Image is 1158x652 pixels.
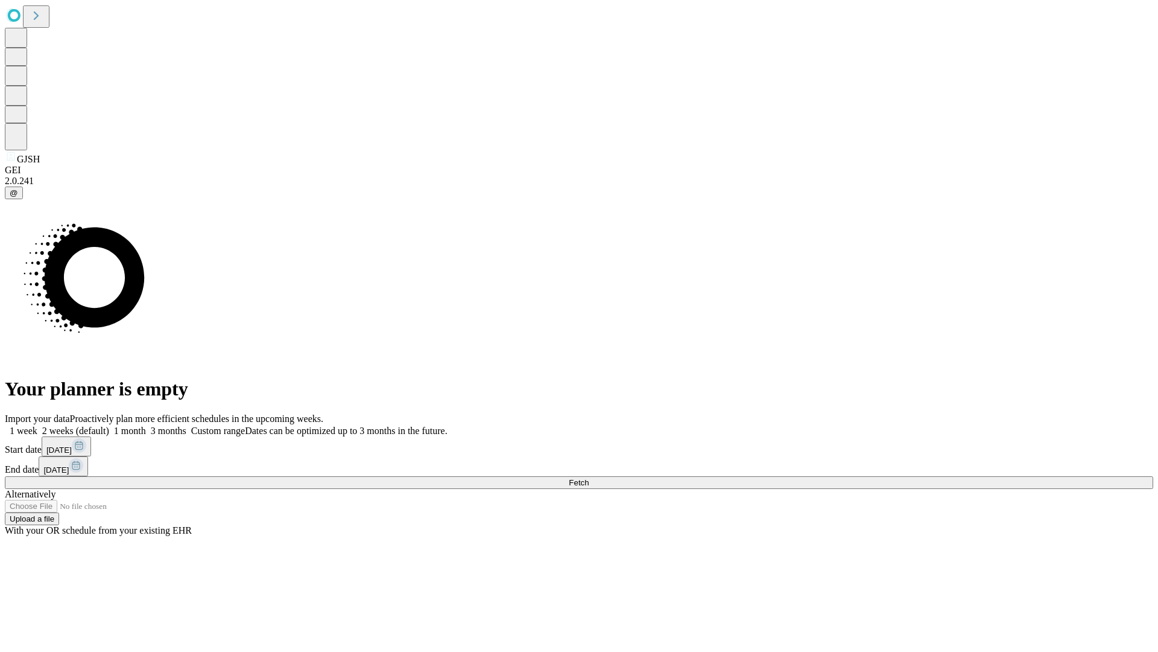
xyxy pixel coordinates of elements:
span: [DATE] [46,446,72,455]
span: Dates can be optimized up to 3 months in the future. [245,426,447,436]
div: End date [5,456,1153,476]
div: Start date [5,436,1153,456]
button: [DATE] [42,436,91,456]
div: 2.0.241 [5,176,1153,187]
span: [DATE] [43,465,69,475]
span: 3 months [151,426,186,436]
button: [DATE] [39,456,88,476]
button: @ [5,187,23,199]
span: 1 month [114,426,146,436]
span: 2 weeks (default) [42,426,109,436]
span: Proactively plan more efficient schedules in the upcoming weeks. [70,414,323,424]
div: GEI [5,165,1153,176]
span: @ [10,188,18,197]
span: 1 week [10,426,37,436]
span: With your OR schedule from your existing EHR [5,525,192,535]
span: Fetch [569,478,589,487]
span: GJSH [17,154,40,164]
span: Import your data [5,414,70,424]
span: Alternatively [5,489,55,499]
button: Upload a file [5,513,59,525]
button: Fetch [5,476,1153,489]
span: Custom range [191,426,245,436]
h1: Your planner is empty [5,378,1153,400]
